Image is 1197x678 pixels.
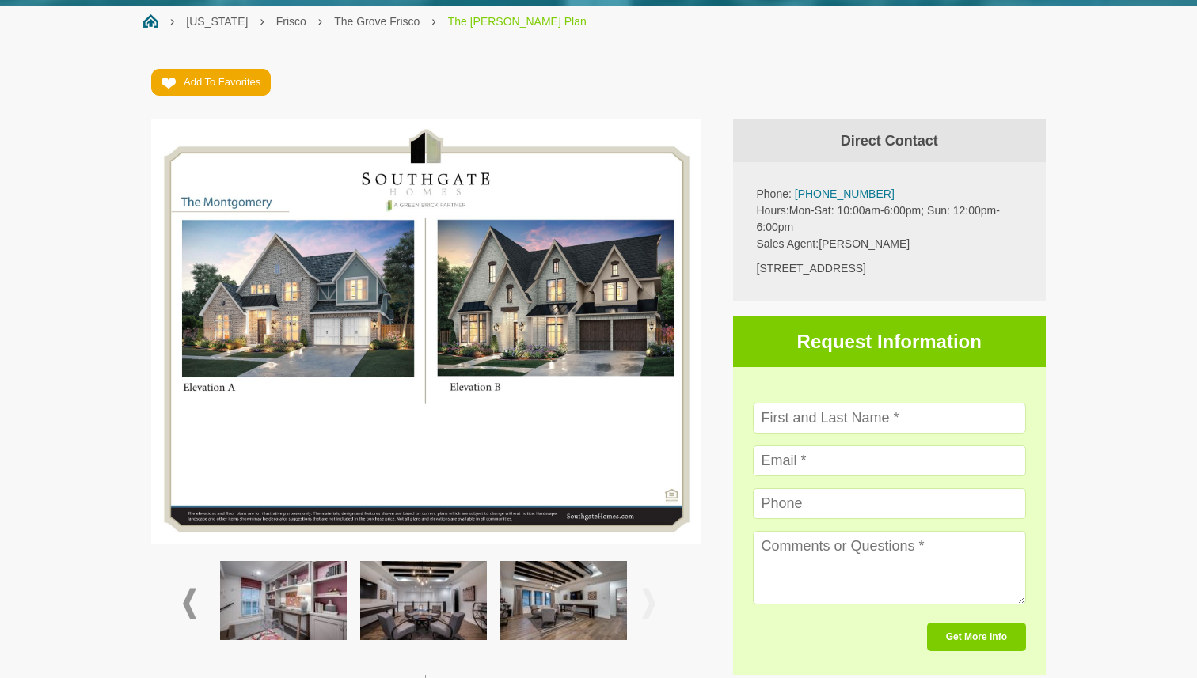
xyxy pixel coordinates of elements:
input: Phone [753,488,1027,519]
h3: Request Information [733,316,1047,367]
button: Get More Info [927,623,1026,651]
a: The [PERSON_NAME] Plan [448,15,587,28]
a: [PHONE_NUMBER] [795,187,895,200]
h4: Direct Contact [733,119,1047,162]
div: [STREET_ADDRESS] [757,260,1023,277]
p: Mon-Sat: 10:00am-6:00pm; Sun: 12:00pm-6:00pm [757,203,1023,236]
input: First and Last Name * [753,403,1027,434]
input: Email * [753,445,1027,476]
span: Add To Favorites [184,76,260,88]
span: Sales Agent: [757,237,819,250]
span: Hours: [757,204,789,217]
a: Add To Favorites [151,69,271,96]
a: [US_STATE] [186,15,248,28]
p: [PERSON_NAME] [757,236,1023,252]
a: Frisco [276,15,306,28]
span: Phone: [757,187,792,200]
a: The Grove Frisco [334,15,420,28]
